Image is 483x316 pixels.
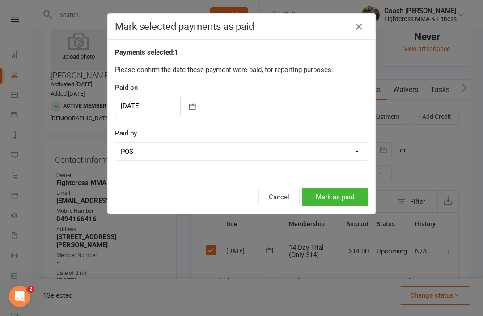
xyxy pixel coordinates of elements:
div: 1 [115,47,368,58]
button: Close [352,20,366,34]
button: Cancel [258,188,300,206]
label: Paid on [115,82,138,93]
iframe: Intercom live chat [9,286,30,307]
button: Mark as paid [302,188,368,206]
strong: Payments selected: [115,48,174,56]
p: Please confirm the date these payment were paid, for reporting purposes: [115,64,368,75]
span: 2 [27,286,34,293]
label: Paid by [115,128,137,139]
h4: Mark selected payments as paid [115,21,368,32]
